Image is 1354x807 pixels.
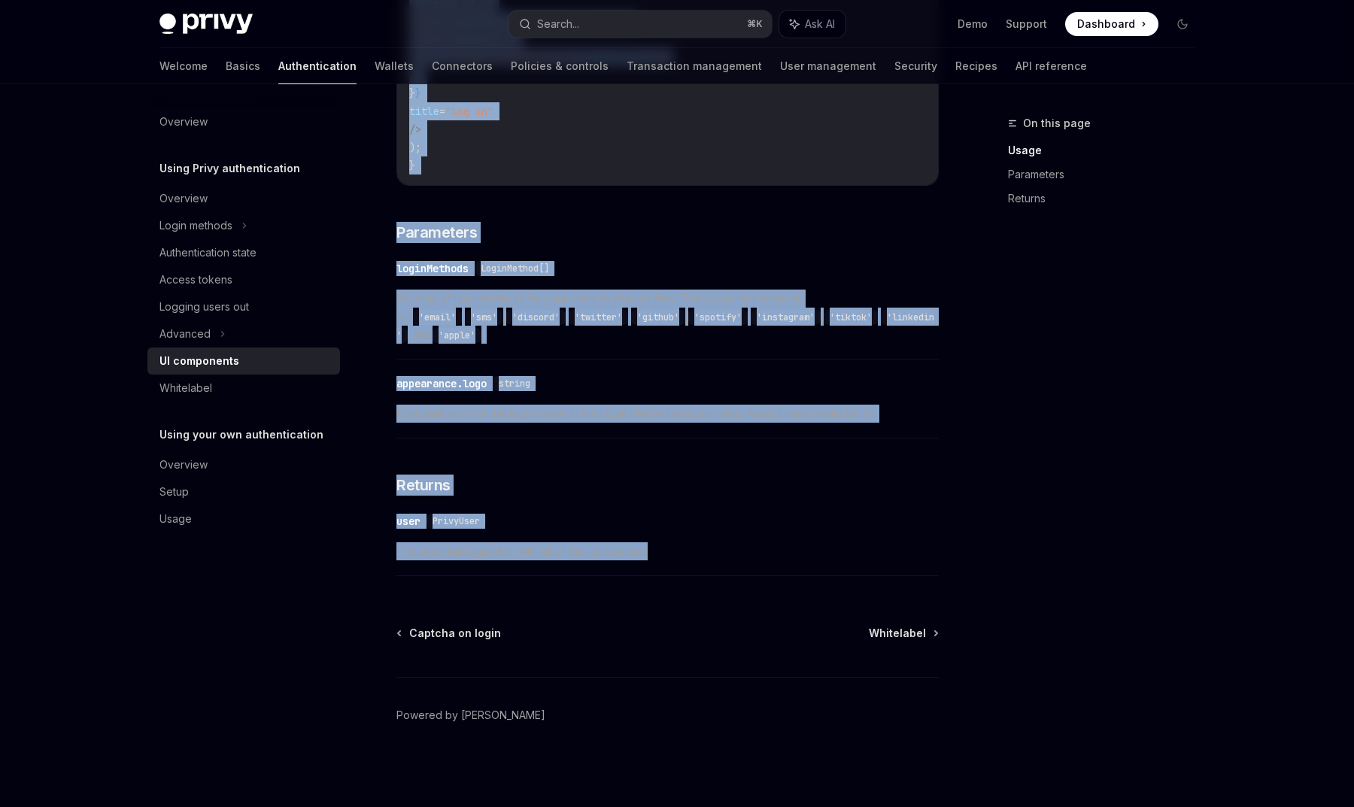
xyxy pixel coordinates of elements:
span: ⌘ K [747,18,763,30]
span: ); [409,141,421,154]
a: Recipes [955,48,997,84]
span: title [409,105,439,118]
a: Support [1006,17,1047,32]
a: Whitelabel [147,375,340,402]
div: Overview [159,456,208,474]
a: Usage [1008,138,1207,162]
a: Connectors [432,48,493,84]
span: } [409,159,415,172]
div: Overview [159,113,208,131]
a: Welcome [159,48,208,84]
div: loginMethods [396,261,469,276]
h5: Using your own authentication [159,426,323,444]
span: Captcha on login [409,626,501,641]
a: Access tokens [147,266,340,293]
a: Usage [147,505,340,532]
a: Powered by [PERSON_NAME] [396,708,545,723]
span: /> [409,123,421,136]
span: (Optional) a url for the logo shown in the Login Method selection step. Aspect ratio should be 2:1. [396,405,939,423]
div: appearance.logo [396,376,487,391]
span: = [439,105,445,118]
code: 'email' [413,310,462,325]
span: PrivyUser [433,515,480,527]
button: Search...⌘K [509,11,772,38]
div: Access tokens [159,271,232,289]
a: Returns [1008,187,1207,211]
code: 'spotify' [688,310,748,325]
a: Authentication [278,48,357,84]
div: Logging users out [159,298,249,316]
div: Whitelabel [159,379,212,397]
span: Whitelabel [869,626,926,641]
a: Policies & controls [511,48,609,84]
button: Ask AI [779,11,845,38]
span: Ask AI [805,17,835,32]
span: Dashboard [1077,17,1135,32]
a: API reference [1015,48,1087,84]
a: Dashboard [1065,12,1158,36]
div: Search... [537,15,579,33]
a: UI components [147,347,340,375]
span: LoginMethod[] [481,262,549,275]
span: "Log in" [445,105,493,118]
div: Advanced [159,325,211,343]
div: Login methods [159,217,232,235]
code: 'apple' [433,328,481,343]
code: 'tiktok' [824,310,878,325]
div: Authentication state [159,244,257,262]
a: Basics [226,48,260,84]
code: 'discord' [506,310,566,325]
a: Captcha on login [398,626,501,641]
span: } [409,86,415,100]
a: Overview [147,451,340,478]
a: Transaction management [627,48,762,84]
a: Whitelabel [869,626,937,641]
a: Overview [147,185,340,212]
div: UI components [159,352,239,370]
span: On this page [1023,114,1091,132]
a: Overview [147,108,340,135]
a: Security [894,48,937,84]
code: 'sms' [465,310,503,325]
a: Logging users out [147,293,340,320]
span: string [499,378,530,390]
h5: Using Privy authentication [159,159,300,177]
div: Usage [159,510,192,528]
code: 'github' [631,310,685,325]
div: Setup [159,483,189,501]
a: Parameters [1008,162,1207,187]
code: 'instagram' [751,310,821,325]
span: Returns [396,475,451,496]
div: user [396,514,420,529]
a: Authentication state [147,239,340,266]
a: Demo [958,17,988,32]
span: An array of login methods for your users to choose from. The supported methods are , , , , , , , ... [396,290,939,344]
div: Overview [159,190,208,208]
a: Wallets [375,48,414,84]
span: Parameters [396,222,477,243]
img: dark logo [159,14,253,35]
a: User management [780,48,876,84]
span: The user that logged in, with all of their properties. [396,542,939,560]
code: 'twitter' [569,310,628,325]
a: Setup [147,478,340,505]
button: Toggle dark mode [1170,12,1195,36]
span: } [415,86,421,100]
